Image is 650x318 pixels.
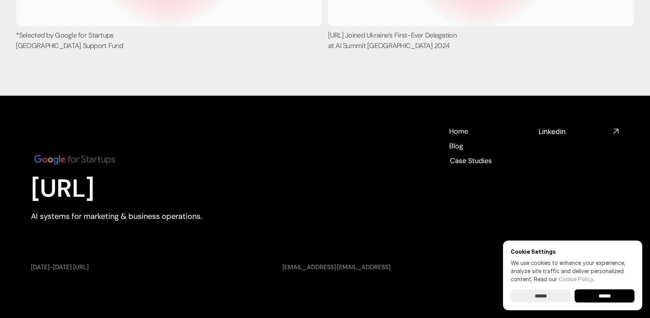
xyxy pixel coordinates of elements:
[450,156,492,166] p: Case Studies
[449,127,468,136] p: Home
[559,276,593,282] a: Cookie Policy
[539,127,619,136] a: Linkedin
[31,211,244,222] p: AI systems for marketing & business operations.
[449,127,469,135] a: Home
[337,263,390,271] a: [EMAIL_ADDRESS]
[449,127,529,165] nav: Footer navigation
[511,248,635,255] h6: Cookie Settings
[449,141,463,150] a: Blog
[539,127,619,136] nav: Social media links
[539,127,610,136] h4: Linkedin
[511,259,635,283] p: We use cookies to enhance your experience, analyze site traffic and deliver personalized content.
[534,276,594,282] span: Read our .
[328,30,458,51] p: [URL] Joined Ukraine’s First-Ever Delegation at AI Summit [GEOGRAPHIC_DATA] 2024
[449,156,493,165] a: Case Studies
[31,263,267,272] p: [DATE]-[DATE] [URL]
[31,174,244,204] p: [URL]
[282,263,336,271] a: [EMAIL_ADDRESS]
[449,141,463,151] p: Blog
[16,30,146,51] p: *Selected by Google for Startups [GEOGRAPHIC_DATA] Support Fund
[282,263,518,272] p: ·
